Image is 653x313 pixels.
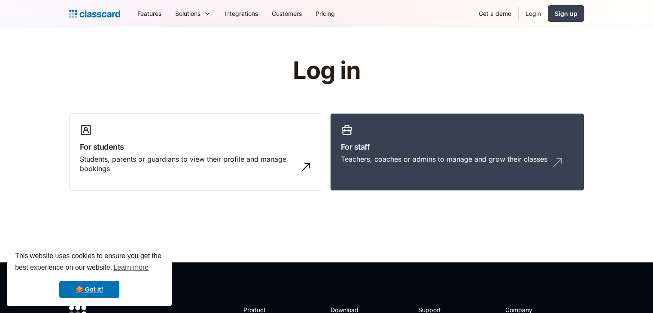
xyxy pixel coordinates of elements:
a: learn more about cookies [112,261,150,274]
a: dismiss cookie message [59,281,119,298]
a: Login [519,4,548,23]
div: Solutions [168,4,218,23]
a: For staffTeachers, coaches or admins to manage and grow their classes [330,113,584,191]
div: Sign up [555,9,577,18]
a: Sign up [548,5,584,22]
a: For studentsStudents, parents or guardians to view their profile and manage bookings [69,113,323,191]
a: home [69,8,120,20]
a: Features [131,4,168,23]
h1: Log in [190,57,463,84]
a: Pricing [309,4,342,23]
h3: For staff [341,141,574,153]
div: Teachers, coaches or admins to manage and grow their classes [341,154,547,164]
span: This website uses cookies to ensure you get the best experience on our website. [15,251,164,274]
div: Students, parents or guardians to view their profile and manage bookings [80,154,295,174]
div: cookieconsent [7,243,172,306]
a: Integrations [218,4,265,23]
a: Get a demo [472,4,518,23]
div: Solutions [175,9,200,18]
a: Customers [265,4,309,23]
h3: For students [80,141,313,153]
